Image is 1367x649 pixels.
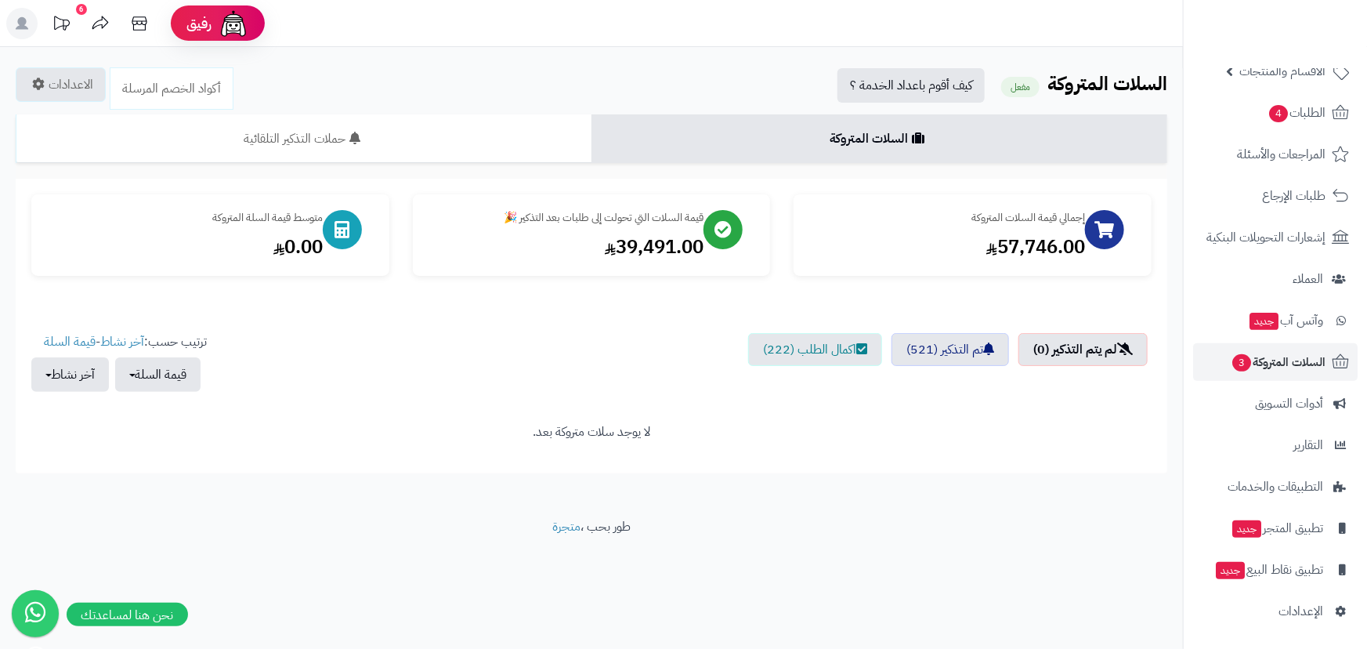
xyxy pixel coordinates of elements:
a: إشعارات التحويلات البنكية [1193,219,1358,256]
span: أدوات التسويق [1255,393,1323,415]
span: المراجعات والأسئلة [1237,143,1325,165]
span: طلبات الإرجاع [1262,185,1325,207]
a: أكواد الخصم المرسلة [110,67,233,110]
div: 6 [76,4,87,15]
a: السلات المتروكة3 [1193,343,1358,381]
button: قيمة السلة [115,357,201,392]
a: كيف أقوم باعداد الخدمة ؟ [837,68,985,103]
span: الإعدادات [1278,600,1323,622]
div: لا يوجد سلات متروكة بعد. [31,423,1152,441]
a: تطبيق المتجرجديد [1193,509,1358,547]
span: جديد [1249,313,1278,330]
span: التقارير [1293,434,1323,456]
div: إجمالي قيمة السلات المتروكة [809,210,1085,226]
a: العملاء [1193,260,1358,298]
a: وآتس آبجديد [1193,302,1358,339]
div: 57,746.00 [809,234,1085,260]
span: 3 [1232,354,1251,372]
a: لم يتم التذكير (0) [1018,333,1148,366]
span: الأقسام والمنتجات [1239,60,1325,82]
a: آخر نشاط [100,332,144,351]
img: ai-face.png [218,8,249,39]
span: وآتس آب [1248,310,1323,332]
span: التطبيقات والخدمات [1228,476,1323,498]
span: 4 [1269,105,1288,122]
a: الإعدادات [1193,593,1358,630]
span: إشعارات التحويلات البنكية [1206,227,1325,248]
small: مفعل [1001,77,1040,97]
a: اكمال الطلب (222) [748,333,882,366]
span: العملاء [1293,268,1323,290]
a: التقارير [1193,426,1358,464]
a: متجرة [552,517,580,536]
a: تم التذكير (521) [891,333,1009,366]
a: التطبيقات والخدمات [1193,468,1358,506]
span: الطلبات [1268,102,1325,124]
a: حملات التذكير التلقائية [16,114,591,163]
div: متوسط قيمة السلة المتروكة [47,210,323,226]
span: جديد [1216,562,1245,579]
span: تطبيق نقاط البيع [1214,559,1323,581]
ul: ترتيب حسب: - [31,333,207,392]
a: المراجعات والأسئلة [1193,136,1358,173]
a: أدوات التسويق [1193,385,1358,422]
a: الاعدادات [16,67,106,102]
a: طلبات الإرجاع [1193,177,1358,215]
a: السلات المتروكة [591,114,1167,163]
div: 39,491.00 [429,234,704,260]
a: الطلبات4 [1193,94,1358,132]
div: قيمة السلات التي تحولت إلى طلبات بعد التذكير 🎉 [429,210,704,226]
a: قيمة السلة [44,332,96,351]
b: السلات المتروكة [1047,70,1167,98]
span: جديد [1232,520,1261,538]
span: السلات المتروكة [1231,351,1325,373]
a: تحديثات المنصة [42,8,81,43]
div: 0.00 [47,234,323,260]
a: تطبيق نقاط البيعجديد [1193,551,1358,589]
span: تطبيق المتجر [1231,517,1323,539]
span: رفيق [186,14,212,33]
button: آخر نشاط [31,357,109,392]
